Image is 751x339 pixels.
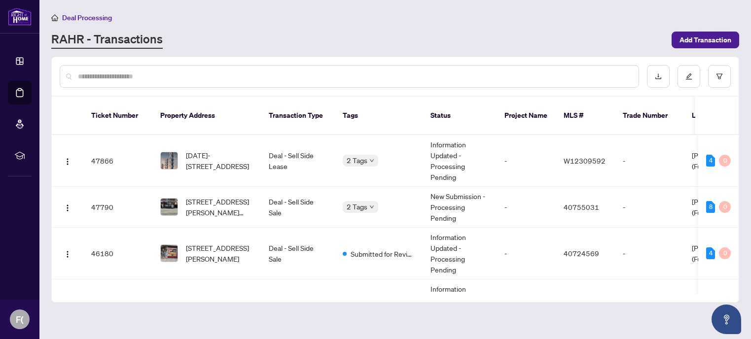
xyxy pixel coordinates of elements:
[64,204,72,212] img: Logo
[679,32,731,48] span: Add Transaction
[615,187,684,228] td: -
[351,248,415,259] span: Submitted for Review
[161,245,178,262] img: thumbnail-img
[497,279,556,331] td: -
[423,97,497,135] th: Status
[556,97,615,135] th: MLS #
[678,65,700,88] button: edit
[60,199,75,215] button: Logo
[564,249,599,258] span: 40724569
[186,150,253,171] span: [DATE]-[STREET_ADDRESS]
[186,196,253,218] span: [STREET_ADDRESS][PERSON_NAME][PERSON_NAME]
[423,279,497,331] td: Information Updated - Processing Pending
[83,135,152,187] td: 47866
[51,31,163,49] a: RAHR - Transactions
[60,153,75,169] button: Logo
[347,201,367,212] span: 2 Tags
[497,135,556,187] td: -
[161,199,178,215] img: thumbnail-img
[719,155,731,167] div: 0
[708,65,731,88] button: filter
[62,13,112,22] span: Deal Processing
[347,155,367,166] span: 2 Tags
[261,228,335,279] td: Deal - Sell Side Sale
[261,279,335,331] td: Listing - Lease
[64,158,72,166] img: Logo
[706,155,715,167] div: 4
[655,73,662,80] span: download
[152,97,261,135] th: Property Address
[716,73,723,80] span: filter
[497,228,556,279] td: -
[261,97,335,135] th: Transaction Type
[8,7,32,26] img: logo
[497,187,556,228] td: -
[16,312,24,326] span: F(
[369,204,374,209] span: down
[369,158,374,163] span: down
[706,201,715,213] div: 8
[335,97,423,135] th: Tags
[615,228,684,279] td: -
[423,187,497,228] td: New Submission - Processing Pending
[672,32,739,48] button: Add Transaction
[83,228,152,279] td: 46180
[261,135,335,187] td: Deal - Sell Side Lease
[60,245,75,261] button: Logo
[712,305,741,334] button: Open asap
[423,228,497,279] td: Information Updated - Processing Pending
[615,279,684,331] td: -
[423,135,497,187] td: Information Updated - Processing Pending
[647,65,670,88] button: download
[497,97,556,135] th: Project Name
[83,97,152,135] th: Ticket Number
[685,73,692,80] span: edit
[161,152,178,169] img: thumbnail-img
[186,242,253,264] span: [STREET_ADDRESS][PERSON_NAME]
[83,279,152,331] td: 45851
[719,247,731,259] div: 0
[83,187,152,228] td: 47790
[564,156,606,165] span: W12309592
[615,97,684,135] th: Trade Number
[615,135,684,187] td: -
[64,250,72,258] img: Logo
[261,187,335,228] td: Deal - Sell Side Sale
[706,247,715,259] div: 4
[719,201,731,213] div: 0
[564,203,599,211] span: 40755031
[51,14,58,21] span: home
